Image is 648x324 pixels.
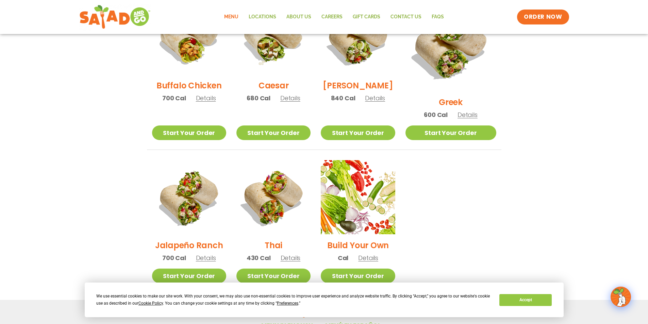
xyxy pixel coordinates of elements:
h2: Buffalo Chicken [156,80,221,91]
span: Details [365,94,385,102]
span: 600 Cal [424,110,448,119]
a: FAQs [427,9,449,25]
img: Product photo for Greek Wrap [405,0,496,91]
a: Start Your Order [236,269,311,283]
span: Details [196,254,216,262]
nav: Menu [219,9,449,25]
img: Product photo for Buffalo Chicken Wrap [152,0,226,74]
a: Start Your Order [152,125,226,140]
a: Start Your Order [152,269,226,283]
h2: Build Your Own [327,239,389,251]
img: Product photo for Jalapeño Ranch Wrap [152,160,226,234]
span: Details [281,254,301,262]
span: ORDER NOW [524,13,562,21]
h2: Thai [265,239,282,251]
a: Menu [219,9,244,25]
a: About Us [281,9,316,25]
span: Details [458,110,478,119]
img: wpChatIcon [611,287,630,306]
span: 700 Cal [162,253,186,262]
h2: Jalapeño Ranch [155,239,223,251]
a: Start Your Order [321,269,395,283]
a: ORDER NOW [517,10,569,24]
a: GIFT CARDS [348,9,385,25]
div: Cookie Consent Prompt [85,283,564,317]
a: Careers [316,9,348,25]
span: 430 Cal [247,253,271,262]
span: 840 Cal [331,93,355,103]
a: Contact Us [385,9,427,25]
h2: Caesar [259,80,289,91]
span: 680 Cal [247,93,270,103]
img: Product photo for Build Your Own [321,160,395,234]
h2: Greek [439,96,463,108]
h2: [PERSON_NAME] [323,80,393,91]
span: 700 Cal [162,93,186,103]
span: Details [196,94,216,102]
a: Start Your Order [321,125,395,140]
span: Details [358,254,378,262]
span: Cookie Policy [138,301,163,306]
img: Product photo for Caesar Wrap [236,0,311,74]
div: We use essential cookies to make our site work. With your consent, we may also use non-essential ... [96,293,491,307]
img: Product photo for Thai Wrap [236,160,311,234]
a: Locations [244,9,281,25]
a: Start Your Order [236,125,311,140]
span: Cal [338,253,348,262]
button: Accept [499,294,552,306]
span: Details [280,94,300,102]
img: Product photo for Cobb Wrap [321,0,395,74]
span: Preferences [277,301,298,306]
a: Start Your Order [405,125,496,140]
img: new-SAG-logo-768×292 [79,3,151,31]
